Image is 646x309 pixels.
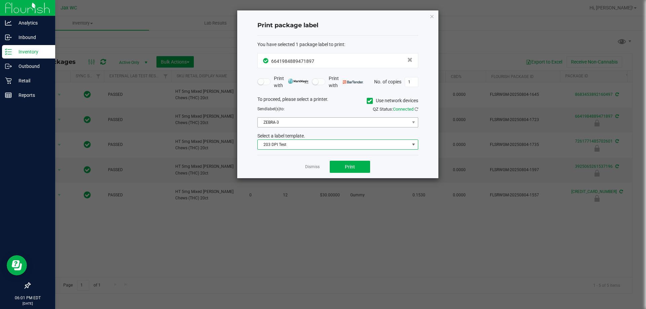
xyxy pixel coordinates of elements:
a: Dismiss [305,164,320,170]
img: mark_magic_cybra.png [288,79,309,84]
span: In Sync [263,57,270,64]
span: Connected [393,107,414,112]
img: bartender.png [343,80,363,84]
p: Reports [12,91,52,99]
div: Select a label template. [252,132,423,140]
span: QZ Status: [373,107,418,112]
inline-svg: Retail [5,77,12,84]
span: You have selected 1 package label to print [257,42,344,47]
inline-svg: Inventory [5,48,12,55]
span: 203 DPI Test [258,140,409,149]
span: label(s) [266,107,280,111]
inline-svg: Inbound [5,34,12,41]
span: No. of copies [374,79,401,84]
button: Print [330,161,370,173]
p: Outbound [12,62,52,70]
label: Use network devices [367,97,418,104]
span: Print with [274,75,309,89]
span: ZEBRA-3 [258,118,409,127]
p: 06:01 PM EDT [3,295,52,301]
span: Print [345,164,355,169]
div: To proceed, please select a printer. [252,96,423,106]
p: Inbound [12,33,52,41]
p: [DATE] [3,301,52,306]
h4: Print package label [257,21,418,30]
span: Print with [329,75,363,89]
span: 6641984889471897 [271,59,314,64]
p: Retail [12,77,52,85]
p: Inventory [12,48,52,56]
div: : [257,41,418,48]
inline-svg: Outbound [5,63,12,70]
inline-svg: Analytics [5,20,12,26]
iframe: Resource center [7,255,27,275]
span: Send to: [257,107,285,111]
p: Analytics [12,19,52,27]
inline-svg: Reports [5,92,12,99]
